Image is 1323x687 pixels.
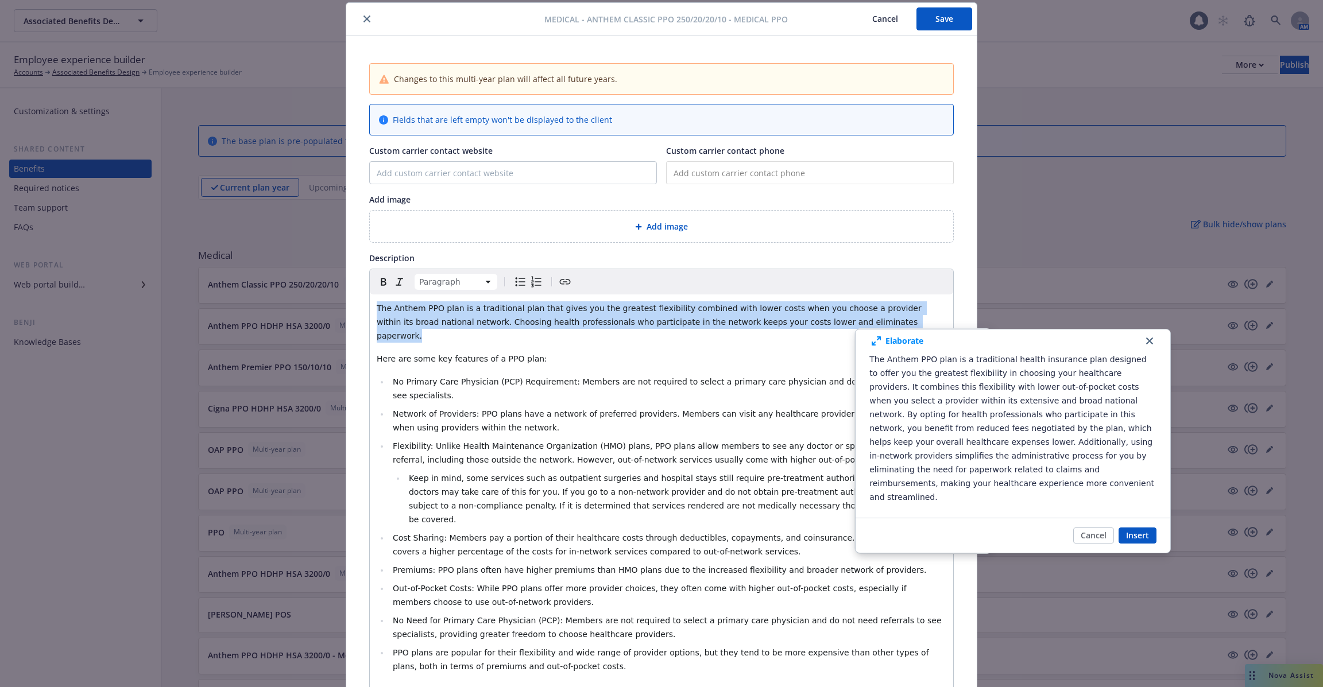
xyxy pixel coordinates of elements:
[1119,527,1156,544] button: Insert
[557,274,573,290] button: Create link
[415,274,497,290] button: Block type
[393,441,926,464] span: Flexibility: Unlike Health Maintenance Organization (HMO) plans, PPO plans allow members to see a...
[869,334,923,348] h1: Elaborate
[854,7,916,30] button: Cancel
[393,616,944,639] span: No Need for Primary Care Physician (PCP): Members are not required to select a primary care physi...
[647,220,688,232] span: Add image
[393,648,931,671] span: PPO plans are popular for their flexibility and wide range of provider options, but they tend to ...
[393,565,926,575] span: Premiums: PPO plans often have higher premiums than HMO plans due to the increased flexibility an...
[393,533,933,556] span: Cost Sharing: Members pay a portion of their healthcare costs through deductibles, copayments, an...
[369,253,415,263] span: Description
[869,352,1156,504] p: The Anthem PPO plan is a traditional health insurance plan designed to offer you the greatest fle...
[370,162,656,184] input: Add custom carrier contact website
[369,210,954,243] div: Add image
[409,473,946,524] span: Keep in mind, some services such as outpatient surgeries and hospital stays still require pre-tre...
[512,274,528,290] button: Bulleted list
[916,7,972,30] button: Save
[376,274,392,290] button: Bold
[666,161,954,184] input: Add custom carrier contact phone
[544,13,788,25] span: Medical - Anthem Classic PPO 250/20/20/10 - Medical PPO
[360,12,374,26] button: close
[1073,527,1114,544] button: Cancel
[393,584,909,607] span: Out-of-Pocket Costs: While PPO plans offer more provider choices, they often come with higher out...
[512,274,544,290] div: toggle group
[377,354,547,363] span: Here are some key features of a PPO plan:
[377,304,924,340] span: The Anthem PPO plan is a traditional plan that gives you the greatest flexibility combined with l...
[528,274,544,290] button: Numbered list
[393,377,945,400] span: No Primary Care Physician (PCP) Requirement: Members are not required to select a primary care ph...
[666,145,784,156] span: Custom carrier contact phone
[369,145,493,156] span: Custom carrier contact website
[392,274,408,290] button: Italic
[393,409,939,432] span: Network of Providers: PPO plans have a network of preferred providers. Members can visit any heal...
[393,114,612,126] span: Fields that are left empty won't be displayed to the client
[369,194,411,205] span: Add image
[394,73,617,85] span: Changes to this multi-year plan will affect all future years.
